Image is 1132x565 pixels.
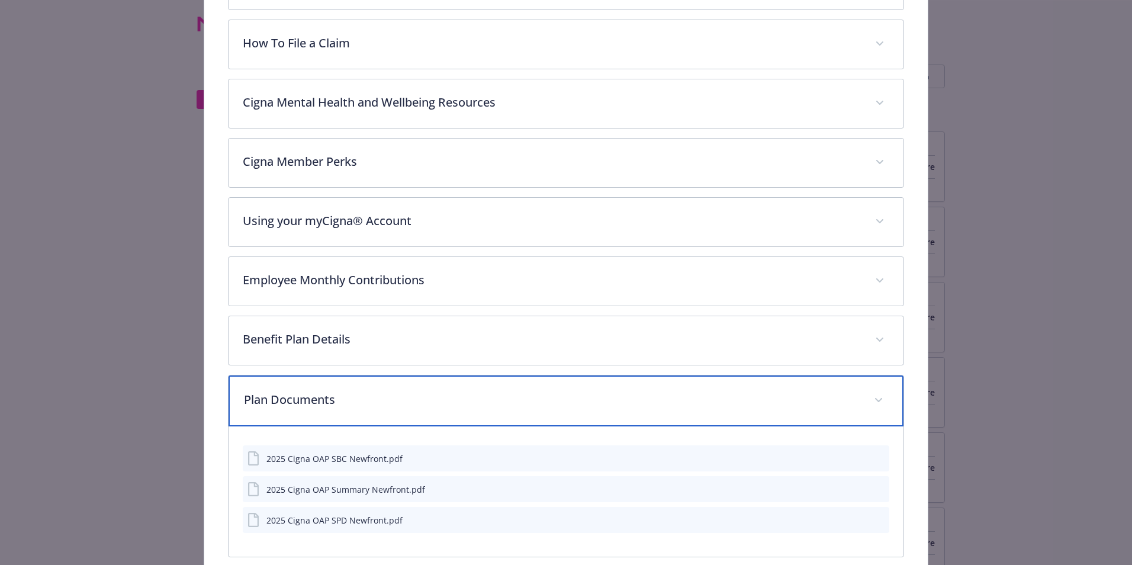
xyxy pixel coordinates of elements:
div: Benefit Plan Details [229,316,903,365]
p: Benefit Plan Details [243,330,861,348]
div: How To File a Claim [229,20,903,69]
div: 2025 Cigna OAP Summary Newfront.pdf [266,483,425,496]
button: download file [855,514,864,527]
p: Cigna Mental Health and Wellbeing Resources [243,94,861,111]
button: preview file [874,452,885,465]
button: preview file [874,514,885,527]
div: Cigna Mental Health and Wellbeing Resources [229,79,903,128]
button: download file [855,483,864,496]
p: Cigna Member Perks [243,153,861,171]
p: How To File a Claim [243,34,861,52]
p: Employee Monthly Contributions [243,271,861,289]
div: Cigna Member Perks [229,139,903,187]
div: Employee Monthly Contributions [229,257,903,306]
button: preview file [874,483,885,496]
div: Plan Documents [229,426,903,557]
button: download file [855,452,864,465]
p: Using your myCigna® Account [243,212,861,230]
div: Using your myCigna® Account [229,198,903,246]
div: 2025 Cigna OAP SPD Newfront.pdf [266,514,403,527]
p: Plan Documents [244,391,860,409]
div: Plan Documents [229,375,903,426]
div: 2025 Cigna OAP SBC Newfront.pdf [266,452,403,465]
